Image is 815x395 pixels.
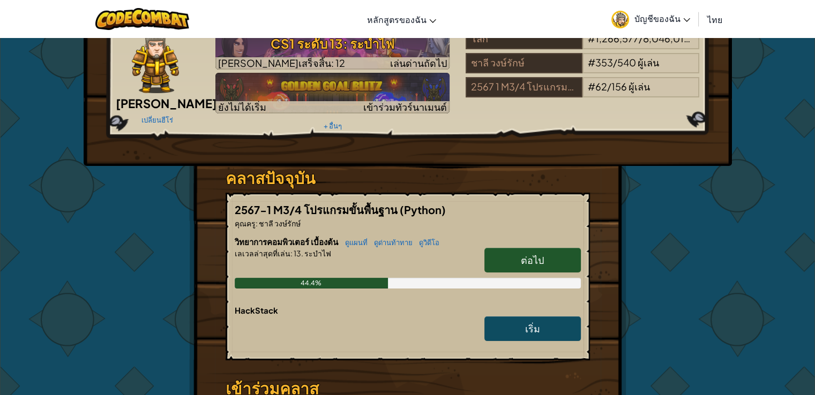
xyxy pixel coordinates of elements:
[611,11,629,28] img: avatar
[466,77,582,97] div: 2567 1 M3/4 โปรแกรมขั้นพื้นฐาน
[466,53,582,73] div: ชาลี วงษ์รักษ์
[293,248,303,258] span: 13.
[400,203,446,216] span: (Python)
[390,57,447,69] span: เล่นด่านถัดไป
[235,305,278,315] span: HackStack
[611,80,627,93] span: 156
[595,32,639,44] span: 1,266,577
[639,32,643,44] span: /
[466,87,700,100] a: 2567 1 M3/4 โปรแกรมขั้นพื้นฐาน#62/156ผู้เล่น
[643,32,690,44] span: 8,046,013
[116,96,217,111] span: [PERSON_NAME]
[606,2,696,36] a: บัญชีของฉัน
[215,32,450,56] h3: CS1 ระดับ 13: ระบำไฟ
[613,56,617,69] span: /
[218,101,266,113] span: ยังไม่ได้เริ่ม
[235,203,400,216] span: 2567-1 M3/4 โปรแกรมขั้นพื้นฐาน
[588,80,595,93] span: #
[235,248,290,258] span: เลเวลล่าสุดที่เล่น
[617,56,636,69] span: 540
[132,29,179,93] img: knight-pose.png
[414,238,439,247] a: ดูวิดีโอ
[235,237,340,247] span: วิทยาการคอมพิวเตอร์ เบื้องต้น
[707,14,722,25] span: ไทย
[215,73,450,113] a: ยังไม่ได้เริ่มเข้าร่วมทัวร์นาเมนต์
[607,80,611,93] span: /
[367,14,427,25] span: หลักสูตรของฉัน
[466,29,582,49] div: โลก
[226,166,590,190] h3: คลาสปัจจุบัน
[256,218,258,228] span: :
[323,121,341,130] a: + อื่นๆ
[235,278,388,288] div: 44.4%
[525,322,540,335] span: เริ่ม
[369,238,413,247] a: ดูด่านท้าทาย
[258,218,301,228] span: ชาลี วงษ์รักษ์
[215,73,450,113] img: Golden Goal
[588,32,595,44] span: #
[466,39,700,51] a: โลก#1,266,577/8,046,013ผู้เล่น
[634,13,690,24] span: บัญชีของฉัน
[629,80,650,93] span: ผู้เล่น
[340,238,368,247] a: ดูแผนที่
[702,5,728,34] a: ไทย
[218,57,345,69] span: [PERSON_NAME]เสร็จสิ้น: 12
[363,101,447,113] span: เข้าร่วมทัวร์นาเมนต์
[466,63,700,75] a: ชาลี วงษ์รักษ์#353/540ผู้เล่น
[691,32,713,44] span: ผู้เล่น
[595,56,613,69] span: 353
[303,248,331,258] span: ระบำไฟ
[235,218,256,228] span: คุณครู
[362,5,442,34] a: หลักสูตรของฉัน
[215,29,450,70] a: เล่นด่านถัดไป
[95,8,189,30] img: CodeCombat logo
[588,56,595,69] span: #
[595,80,607,93] span: 62
[484,316,581,341] a: เริ่ม
[638,56,659,69] span: ผู้เล่น
[521,254,544,266] span: ต่อไป
[290,248,293,258] span: :
[141,116,173,124] a: เปลี่ยนฮีโร่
